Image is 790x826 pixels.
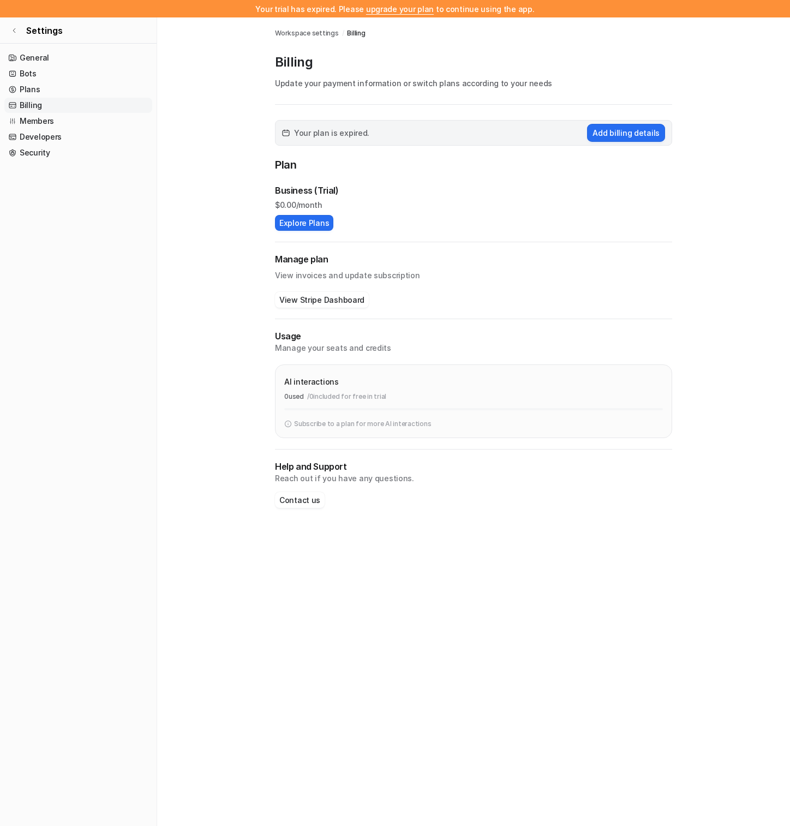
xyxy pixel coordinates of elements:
span: / [342,28,344,38]
p: Billing [275,53,672,71]
p: Help and Support [275,460,672,473]
a: Billing [347,28,365,38]
a: Plans [4,82,152,97]
a: upgrade your plan [366,4,434,14]
a: General [4,50,152,65]
p: Usage [275,330,672,343]
a: Bots [4,66,152,81]
p: Business (Trial) [275,184,339,197]
a: Members [4,113,152,129]
p: Reach out if you have any questions. [275,473,672,484]
p: View invoices and update subscription [275,266,672,281]
p: 0 used [284,392,304,402]
p: Subscribe to a plan for more AI interactions [294,419,431,429]
a: Developers [4,129,152,145]
img: calender-icon.svg [282,129,290,137]
button: Explore Plans [275,215,333,231]
p: Plan [275,157,672,175]
button: Add billing details [587,124,665,142]
p: $ 0.00/month [275,199,672,211]
button: Contact us [275,492,325,508]
a: Workspace settings [275,28,339,38]
p: Manage your seats and credits [275,343,672,354]
p: AI interactions [284,376,339,387]
h2: Manage plan [275,253,672,266]
p: Update your payment information or switch plans according to your needs [275,77,672,89]
span: Settings [26,24,63,37]
p: / 0 included for free in trial [307,392,386,402]
a: Security [4,145,152,160]
span: Your plan is expired. [294,127,369,139]
a: Billing [4,98,152,113]
button: View Stripe Dashboard [275,292,369,308]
